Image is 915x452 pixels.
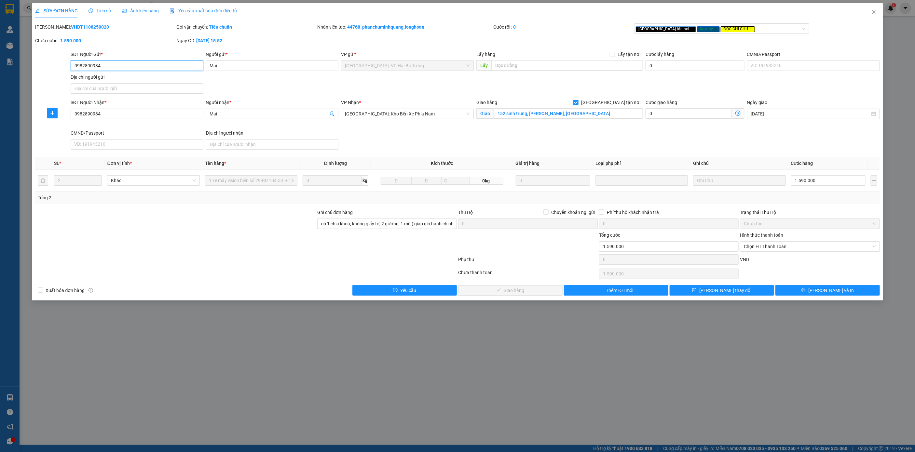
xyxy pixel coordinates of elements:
[476,108,494,119] span: Giao
[71,129,203,137] div: CMND/Passport
[801,288,806,293] span: printer
[747,51,880,58] div: CMND/Passport
[206,129,339,137] div: Địa chỉ người nhận
[38,194,352,201] div: Tổng: 2
[775,285,880,296] button: printer[PERSON_NAME] và In
[71,51,203,58] div: SĐT Người Gửi
[317,23,492,31] div: Nhân viên tạo:
[345,109,470,119] span: Nha Trang: Kho Bến Xe Phía Nam
[393,288,398,293] span: exclamation-circle
[442,177,469,185] input: C
[740,209,880,216] div: Trạng thái Thu Hộ
[341,100,359,105] span: VP Nhận
[470,177,503,185] span: 0kg
[170,8,175,14] img: icon
[693,175,785,186] input: Ghi Chú
[111,176,196,185] span: Khác
[744,242,876,251] span: Chọn HT Thanh Toán
[47,108,58,118] button: plus
[697,26,720,32] span: Xe máy
[347,24,424,30] b: 44768_phanchuminhquang.longhoan
[699,287,751,294] span: [PERSON_NAME] thay đổi
[865,3,883,21] button: Close
[107,161,131,166] span: Đơn vị tính
[176,23,316,31] div: Gói vận chuyển:
[209,24,232,30] b: Tiêu chuẩn
[516,161,540,166] span: Giá trị hàng
[43,287,87,294] span: Xuất hóa đơn hàng
[871,9,877,15] span: close
[345,61,470,71] span: Hà Nội: VP Hai Bà Trưng
[751,110,870,117] input: Ngày giao
[791,161,813,166] span: Cước hàng
[206,99,339,106] div: Người nhận
[457,269,598,280] div: Chưa thanh toán
[431,161,453,166] span: Kích thước
[71,73,203,81] div: Địa chỉ người gửi
[362,175,368,186] span: kg
[808,287,854,294] span: [PERSON_NAME] và In
[458,210,473,215] span: Thu Hộ
[458,285,563,296] button: checkGiao hàng
[690,27,693,31] span: close
[324,161,347,166] span: Định lượng
[714,27,717,31] span: close
[692,288,697,293] span: save
[604,209,662,216] span: Phí thu hộ khách nhận trả
[747,100,768,105] label: Ngày giao
[352,285,457,296] button: exclamation-circleYêu cầu
[579,99,643,106] span: [GEOGRAPHIC_DATA] tận nơi
[89,8,93,13] span: clock-circle
[400,287,416,294] span: Yêu cầu
[35,8,78,13] span: SỬA ĐƠN HÀNG
[38,175,48,186] button: delete
[317,219,457,229] input: Ghi chú đơn hàng
[476,60,491,71] span: Lấy
[494,108,643,119] input: Giao tận nơi
[871,175,877,186] button: plus
[599,233,620,238] span: Tổng cước
[744,219,876,229] span: Chưa thu
[493,23,633,31] div: Cước rồi :
[646,108,732,119] input: Cước giao hàng
[721,26,755,32] span: ĐỌC GHI CHÚ
[35,8,40,13] span: edit
[476,52,495,57] span: Lấy hàng
[71,99,203,106] div: SĐT Người Nhận
[549,209,598,216] span: Chuyển khoản ng. gửi
[491,60,643,71] input: Dọc đường
[54,161,59,166] span: SL
[599,288,603,293] span: plus
[205,161,226,166] span: Tên hàng
[71,24,109,30] b: VHBT1108250020
[606,287,633,294] span: Thêm ĐH mới
[690,157,788,170] th: Ghi chú
[341,51,474,58] div: VP gửi
[122,8,127,13] span: picture
[516,175,591,186] input: 0
[329,111,335,116] span: user-add
[646,52,675,57] label: Cước lấy hàng
[60,38,81,43] b: 1.590.000
[89,288,93,293] span: info-circle
[593,157,690,170] th: Loại phụ phí
[35,37,175,44] div: Chưa cước :
[740,233,783,238] label: Hình thức thanh toán
[35,23,175,31] div: [PERSON_NAME]:
[205,175,297,186] input: VD: Bàn, Ghế
[89,8,112,13] span: Lịch sử
[457,256,598,267] div: Phụ thu
[564,285,668,296] button: plusThêm ĐH mới
[196,38,223,43] b: [DATE] 15:52
[170,8,238,13] span: Yêu cầu xuất hóa đơn điện tử
[749,27,752,31] span: close
[740,257,749,262] span: VND
[206,139,339,150] input: Địa chỉ của người nhận
[176,37,316,44] div: Ngày GD:
[381,177,412,185] input: D
[48,111,57,116] span: plus
[636,26,696,32] span: [GEOGRAPHIC_DATA] tận nơi
[71,83,203,94] input: Địa chỉ của người gửi
[615,51,643,58] span: Lấy tận nơi
[735,111,741,116] span: dollar-circle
